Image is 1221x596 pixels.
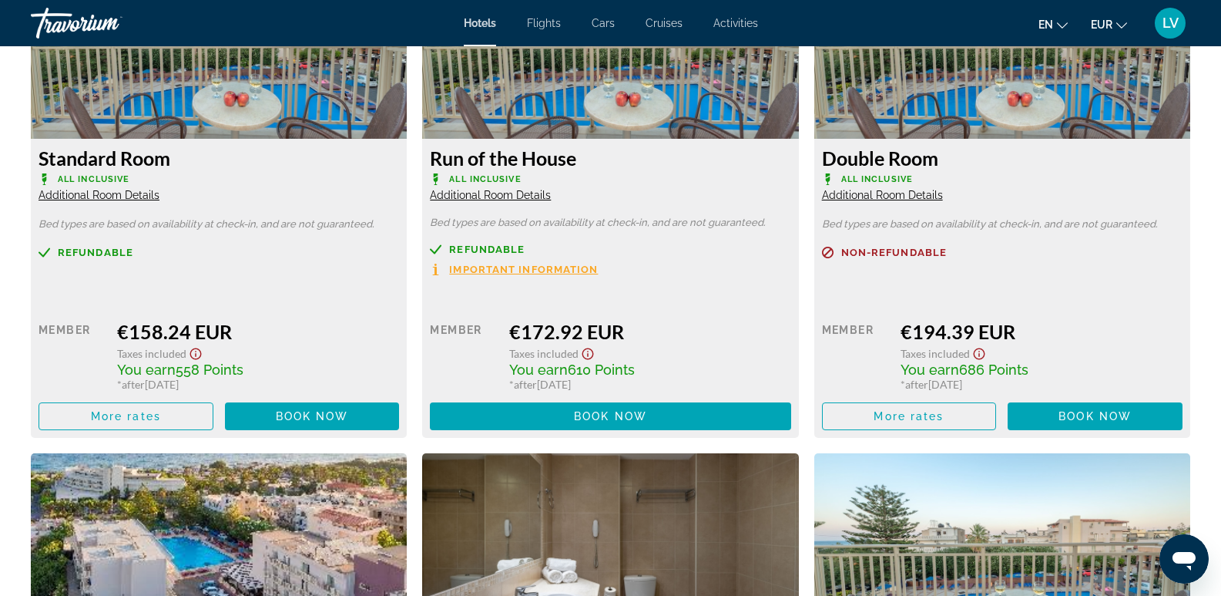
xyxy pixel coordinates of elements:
[646,17,683,29] a: Cruises
[1159,534,1209,584] iframe: Bouton de lancement de la fenêtre de messagerie
[430,263,598,276] button: Important Information
[176,362,243,378] span: 558 Points
[122,378,145,391] span: after
[1058,410,1132,423] span: Book now
[39,219,399,230] p: Bed types are based on availability at check-in, and are not guaranteed.
[592,17,615,29] a: Cars
[430,320,497,391] div: Member
[464,17,496,29] a: Hotels
[31,3,185,43] a: Travorium
[39,247,399,258] a: Refundable
[568,362,635,378] span: 610 Points
[822,146,1182,170] h3: Double Room
[430,146,790,170] h3: Run of the House
[117,362,176,378] span: You earn
[1150,7,1190,39] button: User Menu
[39,146,399,170] h3: Standard Room
[91,410,161,423] span: More rates
[225,402,400,430] button: Book now
[841,174,913,184] span: All Inclusive
[449,244,525,254] span: Refundable
[39,320,106,391] div: Member
[901,362,959,378] span: You earn
[1038,19,1053,31] span: en
[713,17,758,29] a: Activities
[527,17,561,29] a: Flights
[970,343,988,361] button: Show Taxes and Fees disclaimer
[509,347,579,360] span: Taxes included
[430,244,790,255] a: Refundable
[449,174,521,184] span: All Inclusive
[39,189,159,201] span: Additional Room Details
[1091,13,1127,35] button: Change currency
[430,217,790,228] p: Bed types are based on availability at check-in, and are not guaranteed.
[1091,19,1112,31] span: EUR
[430,402,790,430] button: Book now
[1162,15,1179,31] span: LV
[117,320,399,343] div: €158.24 EUR
[509,362,568,378] span: You earn
[58,247,133,258] span: Refundable
[874,410,944,423] span: More rates
[822,189,943,201] span: Additional Room Details
[449,264,598,274] span: Important Information
[1008,402,1182,430] button: Book now
[901,347,970,360] span: Taxes included
[579,343,597,361] button: Show Taxes and Fees disclaimer
[39,402,213,430] button: More rates
[509,320,791,343] div: €172.92 EUR
[822,402,997,430] button: More rates
[574,410,647,423] span: Book now
[905,378,928,391] span: after
[509,378,791,391] div: * [DATE]
[58,174,129,184] span: All Inclusive
[514,378,537,391] span: after
[959,362,1028,378] span: 686 Points
[186,343,205,361] button: Show Taxes and Fees disclaimer
[117,347,186,360] span: Taxes included
[901,320,1182,343] div: €194.39 EUR
[822,320,889,391] div: Member
[117,378,399,391] div: * [DATE]
[430,189,551,201] span: Additional Room Details
[276,410,349,423] span: Book now
[1038,13,1068,35] button: Change language
[841,247,947,258] span: Non-refundable
[822,219,1182,230] p: Bed types are based on availability at check-in, and are not guaranteed.
[901,378,1182,391] div: * [DATE]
